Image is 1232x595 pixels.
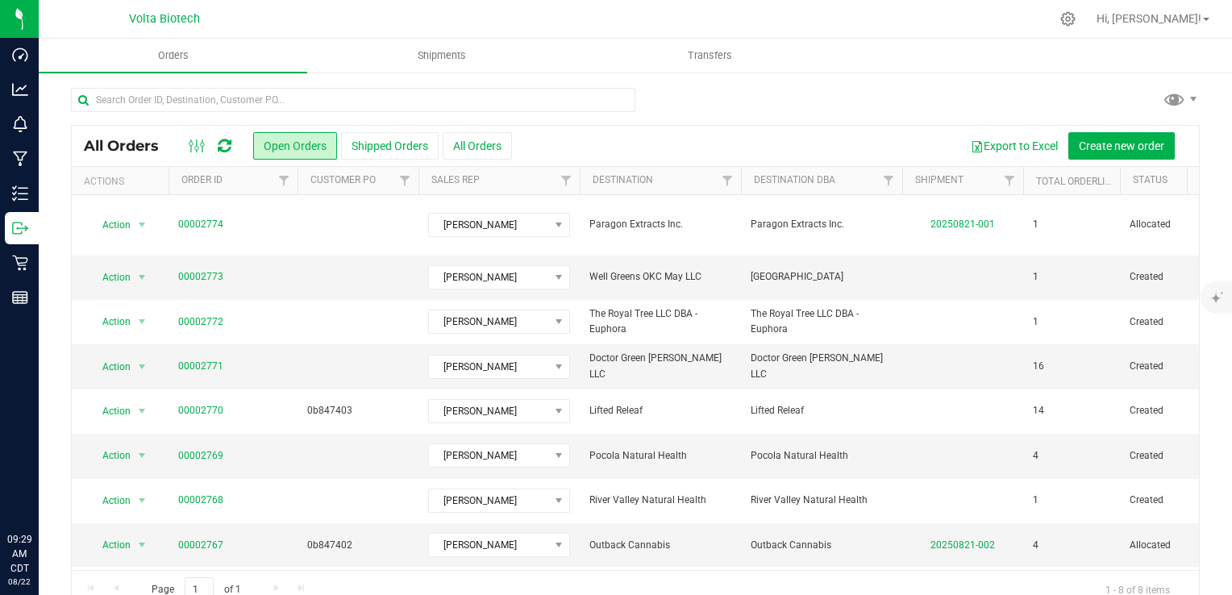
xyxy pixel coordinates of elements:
button: Create new order [1068,132,1175,160]
inline-svg: Analytics [12,81,28,98]
p: 08/22 [7,576,31,588]
inline-svg: Outbound [12,220,28,236]
span: Paragon Extracts Inc. [589,217,731,232]
span: Created [1130,269,1231,285]
inline-svg: Manufacturing [12,151,28,167]
span: Orders [136,48,210,63]
iframe: Resource center [16,466,65,514]
button: All Orders [443,132,512,160]
a: Sales Rep [431,174,480,185]
span: 1 [1033,314,1038,330]
a: 00002774 [178,217,223,232]
inline-svg: Inventory [12,185,28,202]
a: 00002768 [178,493,223,508]
inline-svg: Monitoring [12,116,28,132]
span: Outback Cannabis [751,538,893,553]
a: Transfers [576,39,844,73]
iframe: Resource center unread badge [48,464,67,483]
span: Action [88,489,131,512]
button: Export to Excel [960,132,1068,160]
span: Lifted Releaf [751,403,893,418]
span: [PERSON_NAME] [429,356,549,378]
a: Filter [714,167,741,194]
span: 4 [1033,448,1038,464]
span: [PERSON_NAME] [429,489,549,512]
span: [PERSON_NAME] [429,400,549,422]
span: Action [88,444,131,467]
span: Created [1130,314,1231,330]
span: select [132,400,152,422]
span: Allocated [1130,217,1231,232]
span: 1 [1033,493,1038,508]
span: 14 [1033,403,1044,418]
span: [PERSON_NAME] [429,444,549,467]
span: Created [1130,448,1231,464]
a: Filter [876,167,902,194]
a: Status [1133,174,1167,185]
p: 09:29 AM CDT [7,532,31,576]
input: Search Order ID, Destination, Customer PO... [71,88,635,112]
span: select [132,444,152,467]
a: Filter [997,167,1023,194]
span: Action [88,266,131,289]
span: Create new order [1079,139,1164,152]
span: select [132,489,152,512]
span: Created [1130,359,1231,374]
a: 00002771 [178,359,223,374]
span: Doctor Green [PERSON_NAME] LLC [589,351,731,381]
div: Manage settings [1058,11,1078,27]
span: Hi, [PERSON_NAME]! [1097,12,1201,25]
span: select [132,266,152,289]
span: Lifted Releaf [589,403,731,418]
a: Filter [271,167,298,194]
span: 0b847402 [307,538,409,553]
span: Created [1130,403,1231,418]
span: Well Greens OKC May LLC [589,269,731,285]
span: select [132,534,152,556]
span: Action [88,310,131,333]
a: Filter [392,167,418,194]
span: 1 [1033,269,1038,285]
span: River Valley Natural Health [751,493,893,508]
div: Actions [84,176,162,187]
span: Shipments [396,48,488,63]
span: River Valley Natural Health [589,493,731,508]
span: select [132,310,152,333]
span: Outback Cannabis [589,538,731,553]
inline-svg: Dashboard [12,47,28,63]
a: Order ID [181,174,223,185]
span: [PERSON_NAME] [429,310,549,333]
span: select [132,356,152,378]
a: 00002769 [178,448,223,464]
a: 20250821-002 [930,539,995,551]
a: Destination DBA [754,174,835,185]
a: 20250821-001 [930,218,995,230]
span: The Royal Tree LLC DBA - Euphora [751,306,893,337]
span: All Orders [84,137,175,155]
a: 00002773 [178,269,223,285]
a: Filter [553,167,580,194]
span: 0b847403 [307,403,409,418]
span: [PERSON_NAME] [429,266,549,289]
inline-svg: Reports [12,289,28,306]
span: 1 [1033,217,1038,232]
a: Shipments [307,39,576,73]
span: Action [88,400,131,422]
button: Shipped Orders [341,132,439,160]
span: Created [1130,493,1231,508]
span: select [132,214,152,236]
a: 00002767 [178,538,223,553]
a: Destination [593,174,653,185]
span: Doctor Green [PERSON_NAME] LLC [751,351,893,381]
a: Customer PO [310,174,376,185]
inline-svg: Retail [12,255,28,271]
span: Pocola Natural Health [589,448,731,464]
span: Transfers [666,48,754,63]
a: Orders [39,39,307,73]
span: Volta Biotech [129,12,200,26]
span: [PERSON_NAME] [429,214,549,236]
button: Open Orders [253,132,337,160]
span: Pocola Natural Health [751,448,893,464]
a: Total Orderlines [1036,176,1123,187]
span: Action [88,534,131,556]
